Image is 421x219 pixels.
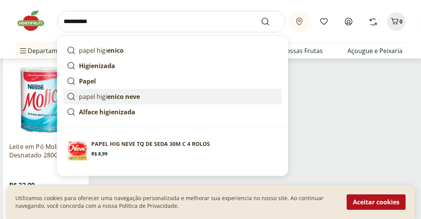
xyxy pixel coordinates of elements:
a: papel higienico neve [64,89,282,104]
span: R$ 22,99 [9,181,35,189]
a: PrincipalPAPEL HIG NEVE TQ DE SEDA 30M C 4 ROLOSR$ 8,99 [64,137,282,165]
p: Utilizamos cookies para oferecer uma navegação personalizada e melhorar sua experiencia no nosso ... [15,194,337,210]
strong: Papel [79,77,96,85]
a: Higienizada [64,58,282,74]
strong: enico neve [107,92,140,101]
a: Papel [64,74,282,89]
img: Leite em Pó Molico Desnatado 280G [9,63,82,136]
img: Hortifruti [15,9,54,32]
strong: Higienizada [79,62,115,70]
span: Departamentos [18,42,74,60]
p: papel higi [79,46,124,55]
span: 0 [399,18,403,25]
button: Carrinho [387,12,406,31]
img: Principal [67,140,88,162]
strong: Alface higienizada [79,108,135,116]
a: Nossas Frutas [282,46,323,55]
input: search [57,11,285,32]
button: Submit Search [261,17,279,26]
a: Alface higienizada [64,104,282,120]
button: Menu [18,42,28,60]
a: Açougue e Peixaria [347,46,403,55]
p: PAPEL HIG NEVE TQ DE SEDA 30M C 4 ROLOS [91,140,210,148]
button: Aceitar cookies [347,194,406,210]
span: R$ 8,99 [91,151,107,157]
strong: enico [107,46,124,55]
p: papel higi [79,92,140,101]
a: papel higienico [64,43,282,58]
a: Leite em Pó Molico Desnatado 280G [9,142,82,159]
